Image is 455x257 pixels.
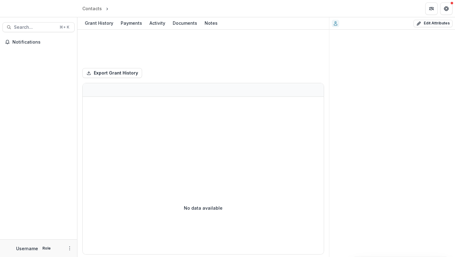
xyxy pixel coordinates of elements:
div: Contacts [82,5,102,12]
div: Documents [170,19,200,28]
button: Get Help [440,2,453,15]
p: No data available [184,205,223,211]
a: Payments [118,17,145,29]
nav: breadcrumb [80,4,136,13]
div: Notes [202,19,220,28]
a: Notes [202,17,220,29]
button: More [66,245,73,252]
button: Search... [2,22,75,32]
div: Grant History [82,19,116,28]
a: Grant History [82,17,116,29]
a: Contacts [80,4,104,13]
button: Notifications [2,37,75,47]
div: Activity [147,19,168,28]
a: Activity [147,17,168,29]
button: Edit Attributes [414,20,453,27]
span: Search... [14,25,56,30]
button: Partners [425,2,438,15]
div: Payments [118,19,145,28]
span: Notifications [12,40,72,45]
a: Documents [170,17,200,29]
div: ⌘ + K [58,24,71,31]
button: Export Grant History [82,68,142,78]
p: Username [16,245,38,252]
p: Role [41,246,53,251]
